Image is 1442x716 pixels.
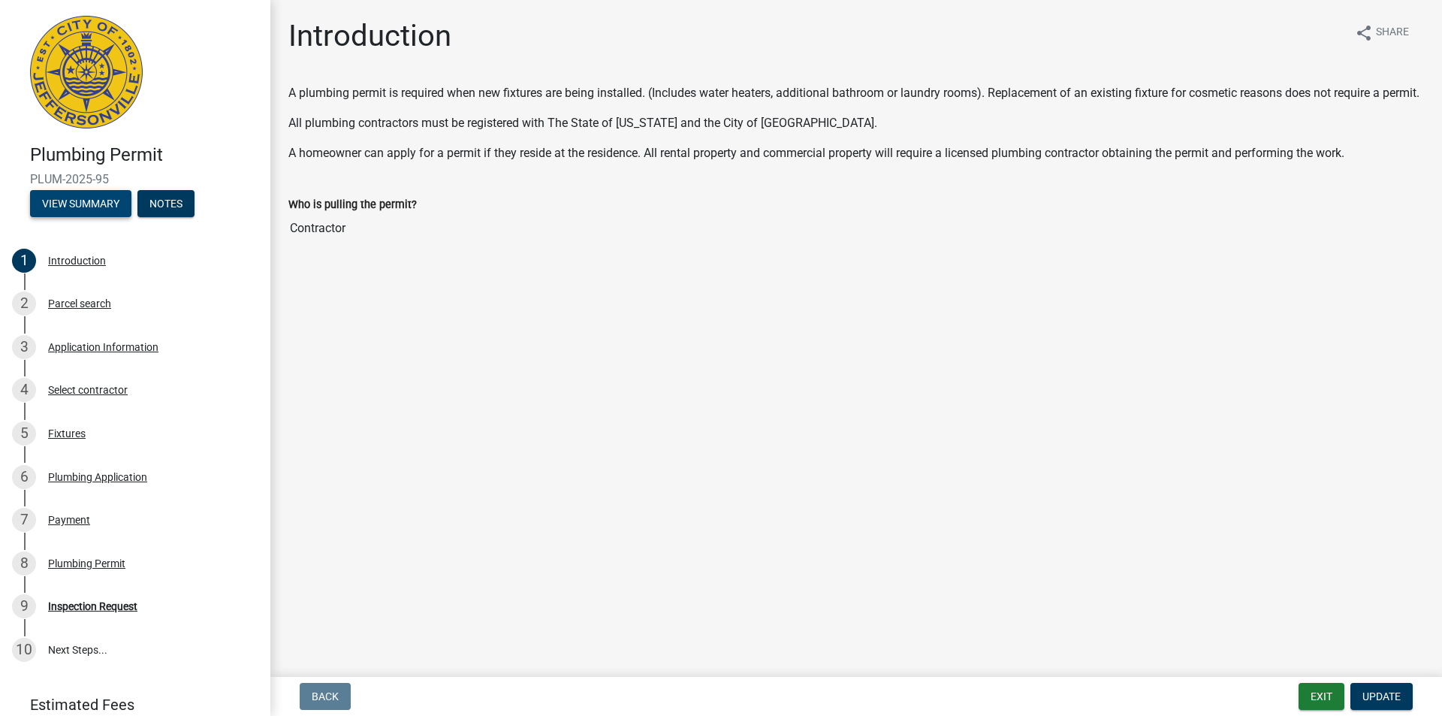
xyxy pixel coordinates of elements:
img: City of Jeffersonville, Indiana [30,16,143,128]
div: 1 [12,249,36,273]
wm-modal-confirm: Notes [137,198,195,210]
div: Parcel search [48,298,111,309]
div: Payment [48,515,90,525]
div: Fixtures [48,428,86,439]
div: 8 [12,551,36,576]
p: A plumbing permit is required when new fixtures are being installed. (Includes water heaters, add... [288,84,1424,102]
div: Plumbing Permit [48,558,125,569]
p: A homeowner can apply for a permit if they reside at the residence. All rental property and comme... [288,144,1424,162]
div: 3 [12,335,36,359]
button: Back [300,683,351,710]
h4: Plumbing Permit [30,144,258,166]
wm-modal-confirm: Summary [30,198,131,210]
div: Inspection Request [48,601,137,612]
div: Application Information [48,342,158,352]
span: Back [312,690,339,702]
button: Update [1350,683,1413,710]
label: Who is pulling the permit? [288,200,417,210]
div: Plumbing Application [48,472,147,482]
div: 6 [12,465,36,489]
div: Introduction [48,255,106,266]
button: Notes [137,190,195,217]
div: 10 [12,638,36,662]
span: Update [1362,690,1401,702]
div: 2 [12,292,36,316]
h1: Introduction [288,18,451,54]
span: PLUM-2025-95 [30,172,240,186]
i: share [1355,24,1373,42]
div: 9 [12,594,36,618]
div: Select contractor [48,385,128,395]
div: 7 [12,508,36,532]
button: Exit [1299,683,1344,710]
div: 5 [12,421,36,446]
button: View Summary [30,190,131,217]
button: shareShare [1343,18,1421,47]
div: 4 [12,378,36,402]
span: Share [1376,24,1409,42]
p: All plumbing contractors must be registered with The State of [US_STATE] and the City of [GEOGRAP... [288,114,1424,132]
